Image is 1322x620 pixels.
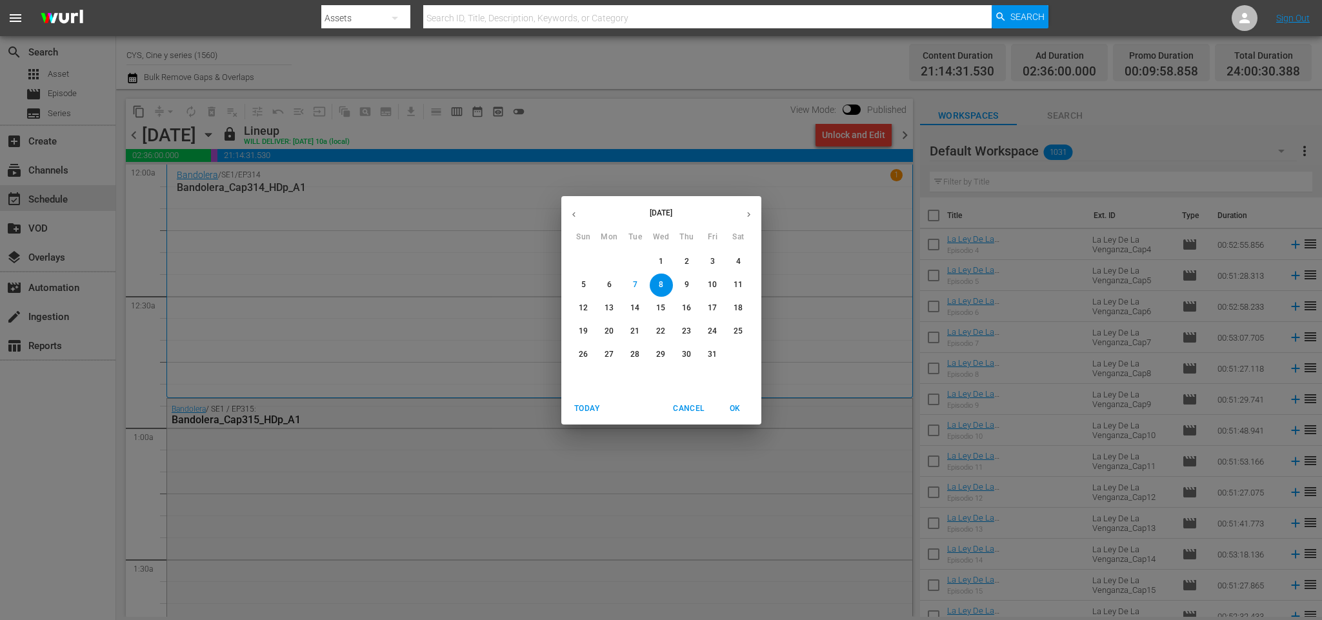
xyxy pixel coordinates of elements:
button: 8 [650,274,673,297]
p: 10 [708,279,717,290]
p: 29 [656,349,665,360]
p: 28 [630,349,639,360]
span: Sun [572,231,596,244]
p: 16 [682,303,691,314]
button: 14 [624,297,647,320]
span: Wed [650,231,673,244]
p: 19 [579,326,588,337]
span: Tue [624,231,647,244]
p: 12 [579,303,588,314]
p: 31 [708,349,717,360]
p: 18 [734,303,743,314]
p: 20 [605,326,614,337]
button: 13 [598,297,621,320]
p: 1 [659,256,663,267]
p: 25 [734,326,743,337]
button: 9 [676,274,699,297]
span: Cancel [673,402,704,415]
p: 27 [605,349,614,360]
button: 7 [624,274,647,297]
button: 1 [650,250,673,274]
button: 15 [650,297,673,320]
p: 5 [581,279,586,290]
span: Search [1010,5,1045,28]
p: 6 [607,279,612,290]
button: 22 [650,320,673,343]
span: Sat [727,231,750,244]
button: 2 [676,250,699,274]
p: 17 [708,303,717,314]
button: 29 [650,343,673,366]
p: 22 [656,326,665,337]
button: 16 [676,297,699,320]
button: 19 [572,320,596,343]
button: 5 [572,274,596,297]
button: 4 [727,250,750,274]
p: 4 [736,256,741,267]
button: 21 [624,320,647,343]
button: 23 [676,320,699,343]
p: 30 [682,349,691,360]
button: 20 [598,320,621,343]
p: 8 [659,279,663,290]
span: Mon [598,231,621,244]
span: Thu [676,231,699,244]
button: 3 [701,250,725,274]
p: 14 [630,303,639,314]
p: 26 [579,349,588,360]
span: menu [8,10,23,26]
p: [DATE] [586,207,736,219]
button: Today [566,398,608,419]
span: Today [572,402,603,415]
span: Fri [701,231,725,244]
button: 25 [727,320,750,343]
img: ans4CAIJ8jUAAAAAAAAAAAAAAAAAAAAAAAAgQb4GAAAAAAAAAAAAAAAAAAAAAAAAJMjXAAAAAAAAAAAAAAAAAAAAAAAAgAT5G... [31,3,93,34]
button: 10 [701,274,725,297]
p: 7 [633,279,637,290]
p: 9 [685,279,689,290]
button: Cancel [668,398,709,419]
button: 26 [572,343,596,366]
span: OK [720,402,751,415]
button: OK [715,398,756,419]
button: 24 [701,320,725,343]
button: 31 [701,343,725,366]
p: 2 [685,256,689,267]
button: 30 [676,343,699,366]
button: 12 [572,297,596,320]
button: 11 [727,274,750,297]
p: 11 [734,279,743,290]
button: 28 [624,343,647,366]
button: 27 [598,343,621,366]
a: Sign Out [1276,13,1310,23]
p: 21 [630,326,639,337]
button: 17 [701,297,725,320]
button: 6 [598,274,621,297]
p: 23 [682,326,691,337]
p: 15 [656,303,665,314]
p: 3 [710,256,715,267]
button: 18 [727,297,750,320]
p: 24 [708,326,717,337]
p: 13 [605,303,614,314]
